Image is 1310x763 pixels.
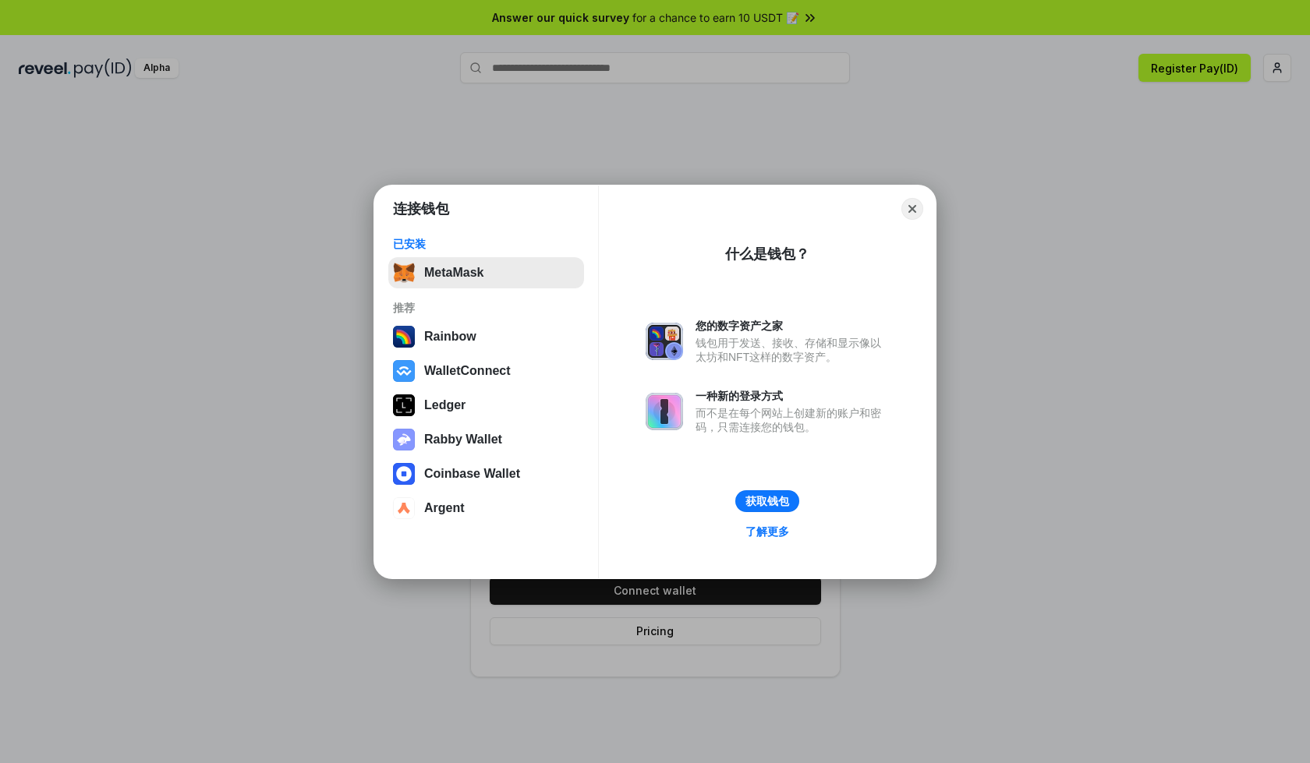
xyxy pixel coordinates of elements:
[901,198,923,220] button: Close
[745,525,789,539] div: 了解更多
[424,364,511,378] div: WalletConnect
[424,398,466,412] div: Ledger
[388,355,584,387] button: WalletConnect
[646,393,683,430] img: svg+xml,%3Csvg%20xmlns%3D%22http%3A%2F%2Fwww.w3.org%2F2000%2Fsvg%22%20fill%3D%22none%22%20viewBox...
[388,493,584,524] button: Argent
[393,237,579,251] div: 已安装
[393,429,415,450] img: svg+xml,%3Csvg%20xmlns%3D%22http%3A%2F%2Fwww.w3.org%2F2000%2Fsvg%22%20fill%3D%22none%22%20viewBox...
[696,336,889,364] div: 钱包用于发送、接收、存储和显示像以太坊和NFT这样的数字资产。
[393,497,415,519] img: svg+xml,%3Csvg%20width%3D%2228%22%20height%3D%2228%22%20viewBox%3D%220%200%2028%2028%22%20fill%3D...
[393,360,415,382] img: svg+xml,%3Csvg%20width%3D%2228%22%20height%3D%2228%22%20viewBox%3D%220%200%2028%2028%22%20fill%3D...
[388,321,584,352] button: Rainbow
[424,501,465,515] div: Argent
[393,463,415,485] img: svg+xml,%3Csvg%20width%3D%2228%22%20height%3D%2228%22%20viewBox%3D%220%200%2028%2028%22%20fill%3D...
[696,319,889,333] div: 您的数字资产之家
[745,494,789,508] div: 获取钱包
[393,301,579,315] div: 推荐
[393,200,449,218] h1: 连接钱包
[646,323,683,360] img: svg+xml,%3Csvg%20xmlns%3D%22http%3A%2F%2Fwww.w3.org%2F2000%2Fsvg%22%20fill%3D%22none%22%20viewBox...
[736,521,798,542] a: 了解更多
[696,406,889,434] div: 而不是在每个网站上创建新的账户和密码，只需连接您的钱包。
[424,330,476,344] div: Rainbow
[393,394,415,416] img: svg+xml,%3Csvg%20xmlns%3D%22http%3A%2F%2Fwww.w3.org%2F2000%2Fsvg%22%20width%3D%2228%22%20height%3...
[424,266,483,280] div: MetaMask
[388,257,584,288] button: MetaMask
[393,326,415,348] img: svg+xml,%3Csvg%20width%3D%22120%22%20height%3D%22120%22%20viewBox%3D%220%200%20120%20120%22%20fil...
[735,490,799,512] button: 获取钱包
[388,424,584,455] button: Rabby Wallet
[388,458,584,489] button: Coinbase Wallet
[424,467,520,481] div: Coinbase Wallet
[393,262,415,284] img: svg+xml,%3Csvg%20fill%3D%22none%22%20height%3D%2233%22%20viewBox%3D%220%200%2035%2033%22%20width%...
[424,433,502,447] div: Rabby Wallet
[696,389,889,403] div: 一种新的登录方式
[725,245,809,263] div: 什么是钱包？
[388,390,584,421] button: Ledger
